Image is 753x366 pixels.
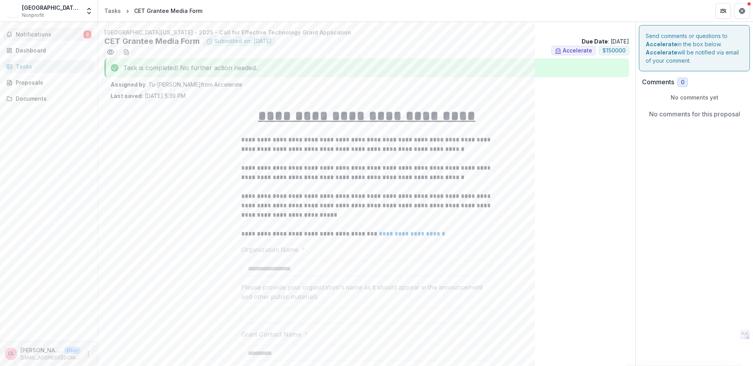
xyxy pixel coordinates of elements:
a: Tasks [101,5,124,16]
h2: Comments [642,78,674,86]
div: Send comments or questions to in the box below. will be notified via email of your comment. [639,25,750,71]
a: Dashboard [3,44,95,57]
span: $ 150000 [602,47,626,54]
strong: Accelerate [646,49,677,56]
div: CET Grantee Media Form [134,7,202,15]
strong: Last saved: [111,92,143,99]
p: Grant Contact Name [241,330,301,339]
h2: CET Grantee Media Form [104,36,200,46]
button: Notifications2 [3,28,95,41]
p: [PERSON_NAME] [20,346,61,354]
button: Preview 507792fd-049d-41ac-9578-9d83827ca74c.pdf [104,46,117,58]
div: Documents [16,94,88,103]
p: [EMAIL_ADDRESS][DOMAIN_NAME] [20,354,80,361]
button: Partners [715,3,731,19]
div: Proposals [16,78,88,87]
strong: Due Date [582,38,608,45]
a: Documents [3,92,95,105]
span: Submitted on: [DATE] [214,38,271,45]
strong: Accelerate [646,41,677,47]
button: download-word-button [120,46,133,58]
p: Organization Name [241,245,298,254]
p: [DATE] 5:39 PM [111,92,186,100]
strong: Assigned by [111,81,146,88]
p: No comments for this proposal [649,109,740,119]
div: Dashboard [16,46,88,54]
button: Open entity switcher [84,3,95,19]
span: 2 [84,31,91,38]
div: Tasks [16,62,88,71]
span: Notifications [16,31,84,38]
p: No comments yet [642,93,747,101]
p: Please provide your organization's name as it should appear in the announcement and other public ... [241,283,487,301]
span: Accelerate [563,47,592,54]
a: Proposals [3,76,95,89]
div: Task is completed! No further action needed. [104,58,629,77]
p: User [64,347,80,354]
p: : [DATE] [582,37,629,45]
p: [GEOGRAPHIC_DATA][US_STATE] - 2025 - Call for Effective Technology Grant Application [104,28,629,36]
span: 0 [681,79,684,86]
div: [GEOGRAPHIC_DATA][US_STATE] [22,4,80,12]
button: More [84,349,93,359]
div: Chenglu Li [8,351,14,356]
button: Get Help [734,3,750,19]
div: Tasks [104,7,121,15]
span: Nonprofit [22,12,44,19]
p: : Tu-[PERSON_NAME] from Accelerate [111,80,623,89]
img: University of Utah [6,5,19,17]
nav: breadcrumb [101,5,206,16]
a: Tasks [3,60,95,73]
